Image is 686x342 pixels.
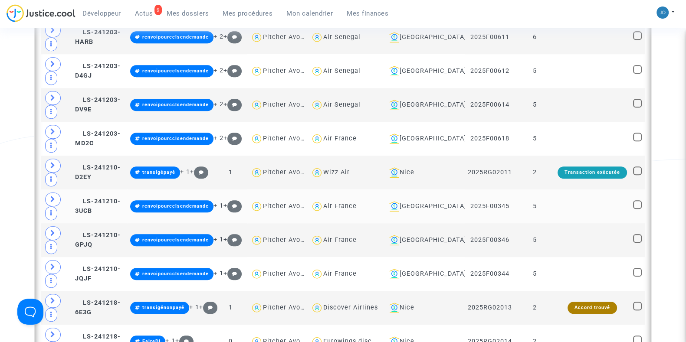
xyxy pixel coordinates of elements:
[311,99,323,111] img: icon-user.svg
[213,33,223,40] span: + 2
[75,299,121,316] span: LS-241218-6E3G
[386,269,461,279] div: [GEOGRAPHIC_DATA]
[250,133,263,145] img: icon-user.svg
[323,135,357,142] div: Air France
[323,270,357,277] div: Air France
[311,302,323,314] img: icon-user.svg
[250,234,263,247] img: icon-user.svg
[214,257,247,291] td: 1
[250,302,263,314] img: icon-user.svg
[568,302,617,314] div: Accord trouvé
[223,270,242,277] span: +
[311,166,323,179] img: icon-user.svg
[250,31,263,44] img: icon-user.svg
[286,10,333,17] span: Mon calendrier
[389,269,400,279] img: icon-banque.svg
[323,67,361,75] div: Air Senegal
[465,291,515,325] td: 2025RG02013
[323,236,357,244] div: Air France
[465,189,515,223] td: 2025F00345
[214,54,247,88] td: 1
[214,88,247,122] td: 1
[323,101,361,108] div: Air Senegal
[213,236,223,243] span: + 1
[223,134,242,142] span: +
[189,303,199,311] span: + 1
[199,303,218,311] span: +
[311,65,323,78] img: icon-user.svg
[386,235,461,245] div: [GEOGRAPHIC_DATA]
[75,7,128,20] a: Développeur
[386,100,461,110] div: [GEOGRAPHIC_DATA]
[142,271,209,277] span: renvoipourcclsendemande
[45,51,67,57] div: Domaine
[263,236,311,244] div: Pitcher Avocat
[213,67,223,74] span: + 2
[75,265,121,282] span: LS-241210-JQJF
[465,54,515,88] td: 2025F00612
[656,7,669,19] img: 45a793c8596a0d21866ab9c5374b5e4b
[515,257,555,291] td: 5
[82,10,121,17] span: Développeur
[23,23,98,29] div: Domaine: [DOMAIN_NAME]
[75,29,121,46] span: LS-241203-HARB
[515,156,555,189] td: 2
[515,189,555,223] td: 5
[142,34,209,40] span: renvoipourcclsendemande
[515,20,555,54] td: 6
[223,101,242,108] span: +
[389,134,400,144] img: icon-banque.svg
[250,166,263,179] img: icon-user.svg
[142,203,209,209] span: renvoipourcclsendemande
[515,122,555,156] td: 5
[14,14,21,21] img: logo_orange.svg
[75,164,121,181] span: LS-241210-D2EY
[250,268,263,280] img: icon-user.svg
[263,33,311,41] div: Pitcher Avocat
[389,167,400,178] img: icon-banque.svg
[263,304,311,311] div: Pitcher Avocat
[465,257,515,291] td: 2025F00344
[142,169,175,175] span: transigépayé
[128,7,160,20] a: 9Actus
[167,10,209,17] span: Mes dossiers
[263,101,311,108] div: Pitcher Avocat
[263,202,311,210] div: Pitcher Avocat
[389,32,400,42] img: icon-banque.svg
[154,5,162,15] div: 9
[515,88,555,122] td: 5
[142,102,209,107] span: renvoipourcclsendemande
[213,270,223,277] span: + 1
[515,223,555,257] td: 5
[108,51,133,57] div: Mots-clés
[17,299,43,325] iframe: Help Scout Beacon - Open
[386,134,461,144] div: [GEOGRAPHIC_DATA]
[386,303,461,313] div: Nice
[223,33,242,40] span: +
[386,167,461,178] div: Nice
[223,236,242,243] span: +
[142,237,209,243] span: renvoipourcclsendemande
[250,65,263,78] img: icon-user.svg
[323,304,378,311] div: Discover Airlines
[347,10,388,17] span: Mes finances
[142,68,209,74] span: renvoipourcclsendemande
[216,7,279,20] a: Mes procédures
[465,20,515,54] td: 2025F00611
[75,231,121,248] span: LS-241210-GPJQ
[389,66,400,76] img: icon-banque.svg
[142,305,184,310] span: transigénonpayé
[311,133,323,145] img: icon-user.svg
[213,101,223,108] span: + 2
[214,189,247,223] td: 1
[386,201,461,212] div: [GEOGRAPHIC_DATA]
[263,67,311,75] div: Pitcher Avocat
[214,291,247,325] td: 1
[142,136,209,141] span: renvoipourcclsendemande
[75,198,121,215] span: LS-241210-3UCB
[311,234,323,247] img: icon-user.svg
[213,202,223,209] span: + 1
[386,32,461,42] div: [GEOGRAPHIC_DATA]
[311,200,323,213] img: icon-user.svg
[389,303,400,313] img: icon-banque.svg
